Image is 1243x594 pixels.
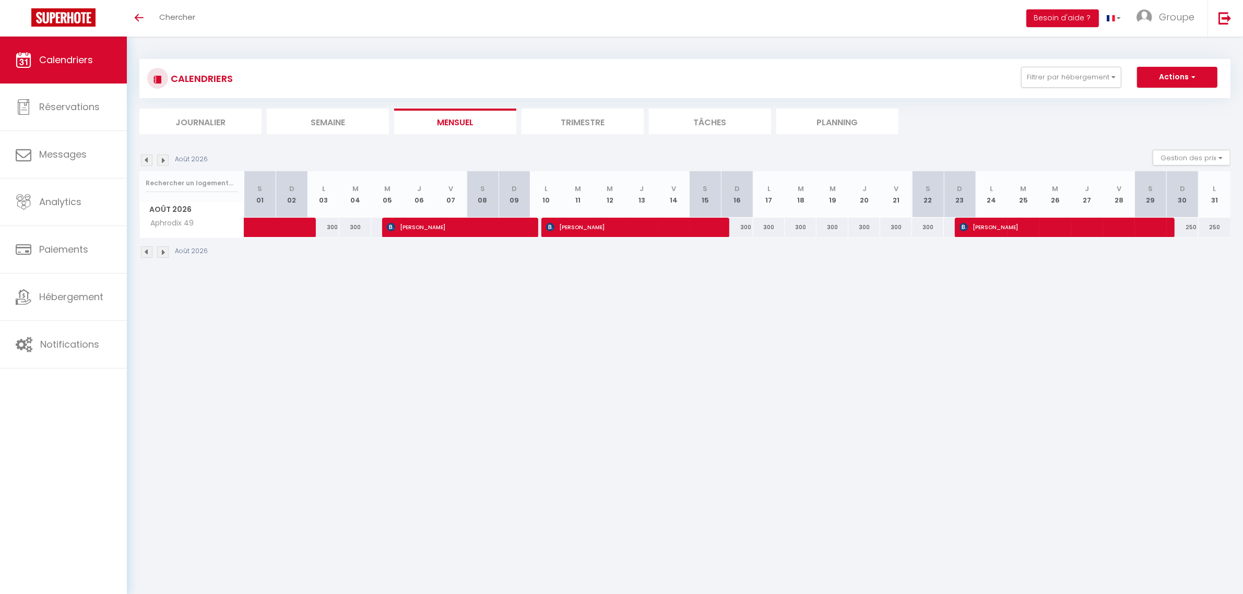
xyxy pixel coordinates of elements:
[640,184,644,194] abbr: J
[394,109,516,134] li: Mensuel
[1199,218,1230,237] div: 250
[339,218,371,237] div: 300
[175,155,208,164] p: Août 2026
[141,218,197,229] span: Aphrodix 49
[1137,67,1217,88] button: Actions
[417,184,421,194] abbr: J
[40,338,99,351] span: Notifications
[1213,184,1216,194] abbr: L
[159,11,195,22] span: Chercher
[798,184,804,194] abbr: M
[976,171,1008,218] th: 24
[830,184,836,194] abbr: M
[735,184,740,194] abbr: D
[435,171,467,218] th: 07
[894,184,898,194] abbr: V
[575,184,581,194] abbr: M
[352,184,359,194] abbr: M
[848,171,880,218] th: 20
[339,171,371,218] th: 04
[371,171,403,218] th: 05
[467,171,499,218] th: 08
[522,109,644,134] li: Trimestre
[1020,184,1026,194] abbr: M
[276,171,307,218] th: 02
[816,171,848,218] th: 19
[39,148,87,161] span: Messages
[289,184,294,194] abbr: D
[1167,171,1199,218] th: 30
[1159,10,1194,23] span: Groupe
[721,171,753,218] th: 16
[767,184,771,194] abbr: L
[39,243,88,256] span: Paiements
[1026,9,1099,27] button: Besoin d'aide ?
[1103,171,1135,218] th: 28
[39,290,103,303] span: Hébergement
[1021,67,1121,88] button: Filtrer par hébergement
[39,100,100,113] span: Réservations
[499,171,530,218] th: 09
[140,202,244,217] span: Août 2026
[1071,171,1103,218] th: 27
[384,184,390,194] abbr: M
[512,184,517,194] abbr: D
[403,171,435,218] th: 06
[480,184,485,194] abbr: S
[39,195,81,208] span: Analytics
[307,171,339,218] th: 03
[387,217,525,237] span: [PERSON_NAME]
[1153,150,1230,165] button: Gestion des prix
[607,184,613,194] abbr: M
[1180,184,1185,194] abbr: D
[658,171,690,218] th: 14
[703,184,708,194] abbr: S
[267,109,389,134] li: Semaine
[785,171,816,218] th: 18
[862,184,867,194] abbr: J
[1218,11,1232,25] img: logout
[322,184,325,194] abbr: L
[530,171,562,218] th: 10
[307,218,339,237] div: 300
[1039,171,1071,218] th: 26
[816,218,848,237] div: 300
[912,171,944,218] th: 22
[1085,184,1089,194] abbr: J
[39,53,93,66] span: Calendriers
[671,184,676,194] abbr: V
[1199,171,1230,218] th: 31
[753,218,785,237] div: 300
[1008,171,1039,218] th: 25
[146,174,238,193] input: Rechercher un logement...
[139,109,262,134] li: Journalier
[785,218,816,237] div: 300
[257,184,262,194] abbr: S
[1167,218,1199,237] div: 250
[753,171,785,218] th: 17
[594,171,626,218] th: 12
[31,8,96,27] img: Super Booking
[1137,9,1152,25] img: ...
[690,171,721,218] th: 15
[1149,184,1153,194] abbr: S
[1135,171,1167,218] th: 29
[1052,184,1058,194] abbr: M
[721,218,753,237] div: 300
[562,171,594,218] th: 11
[926,184,930,194] abbr: S
[944,171,976,218] th: 23
[912,218,944,237] div: 300
[448,184,453,194] abbr: V
[175,246,208,256] p: Août 2026
[544,184,548,194] abbr: L
[649,109,771,134] li: Tâches
[880,218,912,237] div: 300
[244,171,276,218] th: 01
[626,171,658,218] th: 13
[957,184,963,194] abbr: D
[1117,184,1121,194] abbr: V
[848,218,880,237] div: 300
[880,171,912,218] th: 21
[546,217,716,237] span: [PERSON_NAME]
